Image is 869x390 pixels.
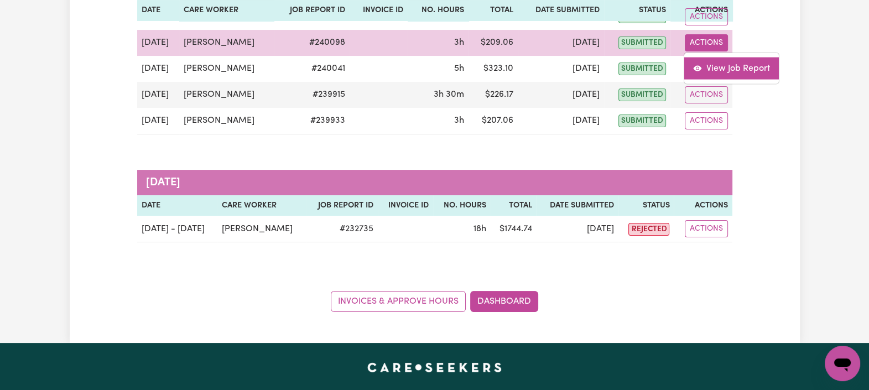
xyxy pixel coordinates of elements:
[274,56,350,82] td: # 240041
[618,89,666,101] span: submitted
[469,56,518,82] td: $ 323.10
[685,34,728,51] button: Actions
[469,30,518,56] td: $ 209.06
[618,37,666,49] span: submitted
[618,63,666,75] span: submitted
[367,363,502,372] a: Careseekers home page
[491,195,537,216] th: Total
[674,195,732,216] th: Actions
[378,195,433,216] th: Invoice ID
[618,115,666,127] span: submitted
[306,195,378,216] th: Job Report ID
[537,195,618,216] th: Date Submitted
[217,195,306,216] th: Care worker
[434,90,464,99] span: 3 hours 30 minutes
[137,195,217,216] th: Date
[685,220,728,237] button: Actions
[179,56,273,82] td: [PERSON_NAME]
[454,38,464,47] span: 3 hours
[306,216,378,242] td: # 232735
[684,57,779,79] a: View job report 240098
[179,82,273,108] td: [PERSON_NAME]
[537,216,618,242] td: [DATE]
[685,8,728,25] button: Actions
[491,216,537,242] td: $ 1744.74
[274,108,350,134] td: # 239933
[454,64,464,73] span: 5 hours
[217,216,306,242] td: [PERSON_NAME]
[518,30,604,56] td: [DATE]
[469,82,518,108] td: $ 226.17
[137,56,180,82] td: [DATE]
[274,30,350,56] td: # 240098
[179,30,273,56] td: [PERSON_NAME]
[137,30,180,56] td: [DATE]
[628,223,669,236] span: rejected
[331,291,466,312] a: Invoices & Approve Hours
[137,170,732,195] caption: [DATE]
[454,116,464,125] span: 3 hours
[433,195,491,216] th: No. Hours
[274,82,350,108] td: # 239915
[518,82,604,108] td: [DATE]
[684,52,779,84] div: Actions
[825,346,860,381] iframe: Button to launch messaging window
[179,108,273,134] td: [PERSON_NAME]
[470,291,538,312] a: Dashboard
[137,82,180,108] td: [DATE]
[137,216,217,242] td: [DATE] - [DATE]
[137,108,180,134] td: [DATE]
[473,225,486,233] span: 18 hours
[618,195,674,216] th: Status
[685,86,728,103] button: Actions
[685,112,728,129] button: Actions
[518,56,604,82] td: [DATE]
[469,108,518,134] td: $ 207.06
[518,108,604,134] td: [DATE]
